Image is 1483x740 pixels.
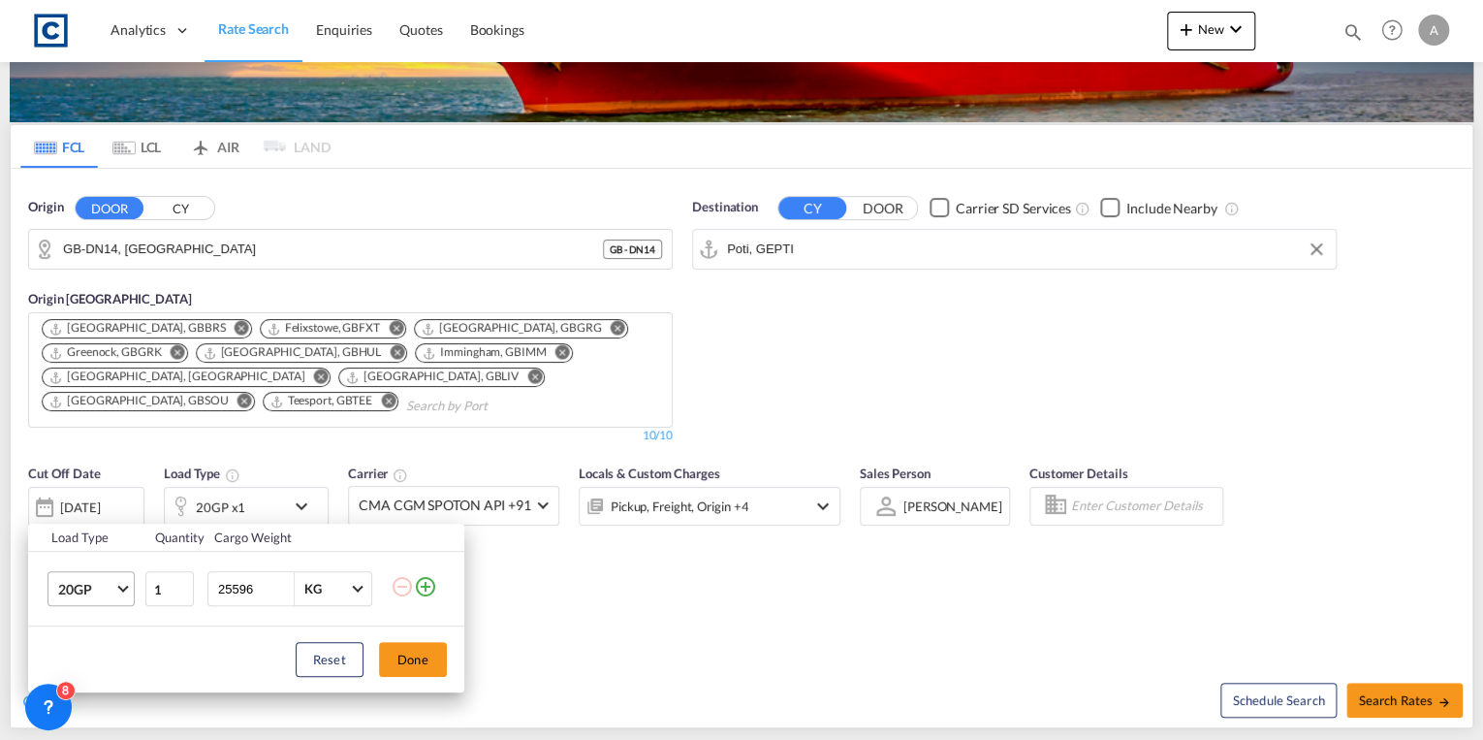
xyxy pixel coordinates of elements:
[414,575,437,598] md-icon: icon-plus-circle-outline
[216,572,294,605] input: Enter Weight
[58,580,114,599] span: 20GP
[28,524,143,552] th: Load Type
[145,571,194,606] input: Qty
[47,571,135,606] md-select: Choose: 20GP
[214,529,379,546] div: Cargo Weight
[379,642,447,677] button: Done
[391,575,414,598] md-icon: icon-minus-circle-outline
[304,581,322,596] div: KG
[296,642,363,677] button: Reset
[143,524,204,552] th: Quantity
